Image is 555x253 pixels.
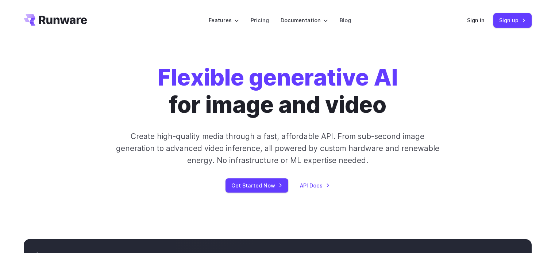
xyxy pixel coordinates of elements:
[158,64,398,91] strong: Flexible generative AI
[251,16,269,24] a: Pricing
[300,181,330,190] a: API Docs
[115,130,440,167] p: Create high-quality media through a fast, affordable API. From sub-second image generation to adv...
[281,16,328,24] label: Documentation
[340,16,351,24] a: Blog
[226,178,288,193] a: Get Started Now
[158,64,398,119] h1: for image and video
[209,16,239,24] label: Features
[493,13,532,27] a: Sign up
[467,16,485,24] a: Sign in
[24,14,87,26] a: Go to /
